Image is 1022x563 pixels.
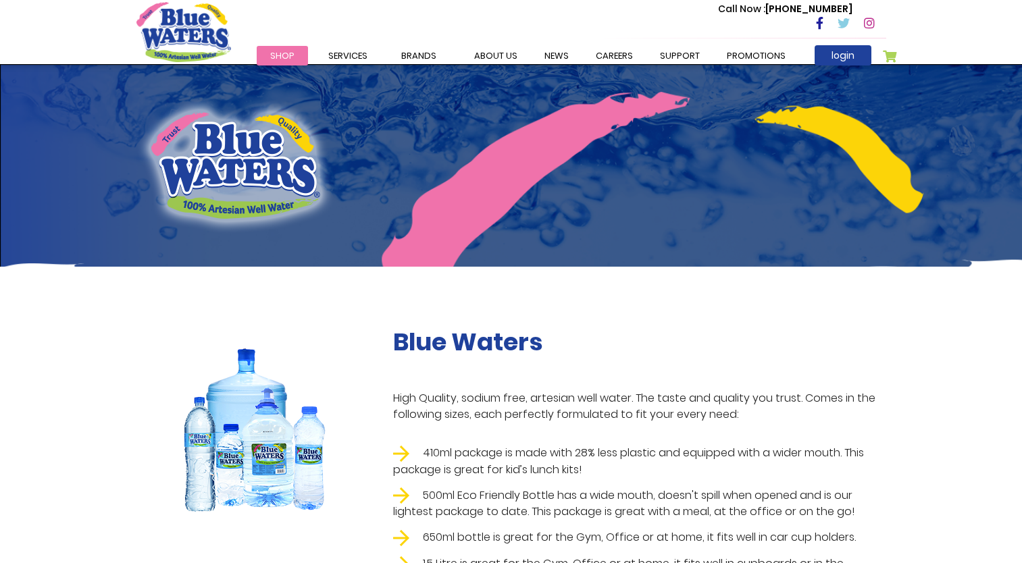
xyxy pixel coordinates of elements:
p: [PHONE_NUMBER] [718,2,852,16]
li: 500ml Eco Friendly Bottle has a wide mouth, doesn't spill when opened and is our lightest package... [393,487,886,520]
span: Shop [270,49,295,62]
a: Promotions [713,46,799,65]
span: Brands [401,49,436,62]
li: 410ml package is made with 28% less plastic and equipped with a wider mouth. This package is grea... [393,445,886,478]
a: support [646,46,713,65]
a: careers [582,46,646,65]
li: 650ml bottle is great for the Gym, Office or at home, it fits well in car cup holders. [393,529,886,546]
a: store logo [136,2,231,61]
h2: Blue Waters [393,327,886,356]
span: Services [328,49,367,62]
a: about us [461,46,531,65]
p: High Quality, sodium free, artesian well water. The taste and quality you trust. Comes in the fol... [393,390,886,423]
span: Call Now : [718,2,765,16]
a: login [815,45,871,65]
a: News [531,46,582,65]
